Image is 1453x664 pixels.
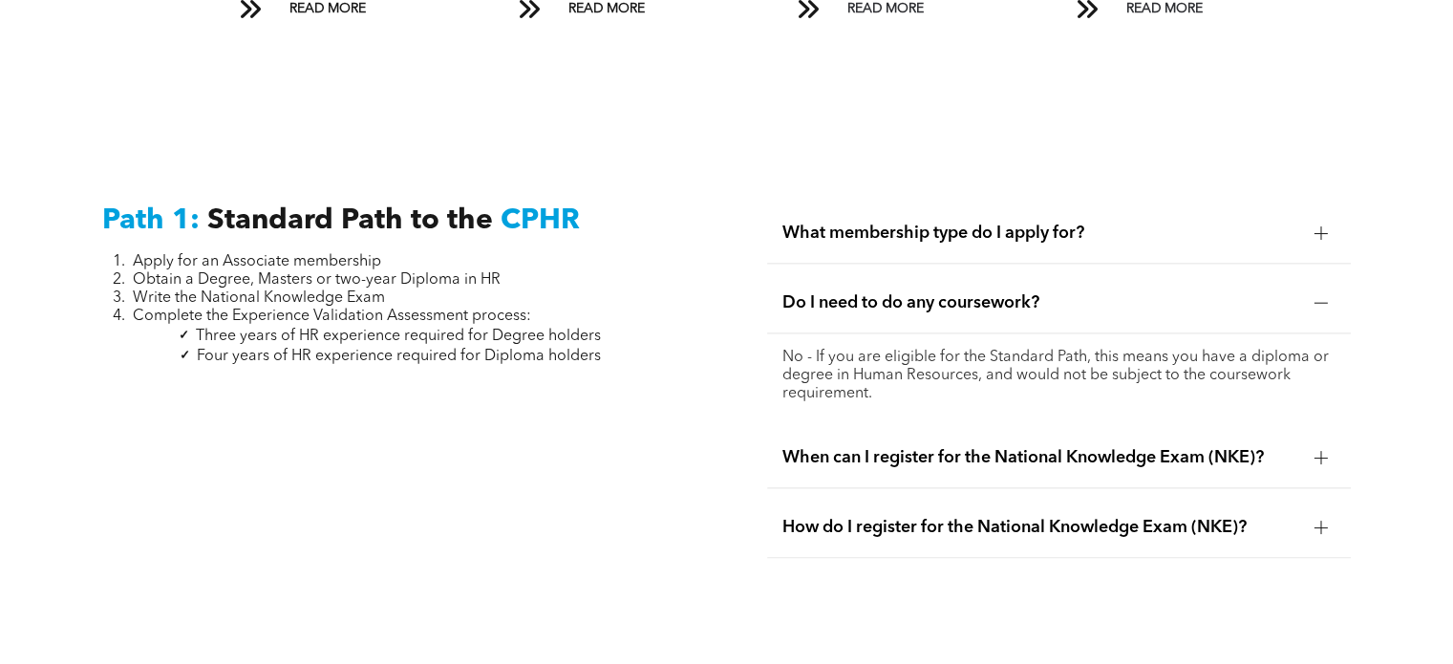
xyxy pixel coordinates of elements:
p: No - If you are eligible for the Standard Path, this means you have a diploma or degree in Human ... [782,349,1335,403]
span: Three years of HR experience required for Degree holders [196,329,601,344]
span: Do I need to do any coursework? [782,292,1298,313]
span: Obtain a Degree, Masters or two-year Diploma in HR [133,272,501,288]
span: Complete the Experience Validation Assessment process: [133,309,531,324]
span: What membership type do I apply for? [782,223,1298,244]
span: Standard Path to the [207,206,493,235]
span: CPHR [501,206,580,235]
span: When can I register for the National Knowledge Exam (NKE)? [782,447,1298,468]
span: Write the National Knowledge Exam [133,290,385,306]
span: How do I register for the National Knowledge Exam (NKE)? [782,517,1298,538]
span: Apply for an Associate membership [133,254,381,269]
span: Path 1: [102,206,200,235]
span: Four years of HR experience required for Diploma holders [197,349,601,364]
